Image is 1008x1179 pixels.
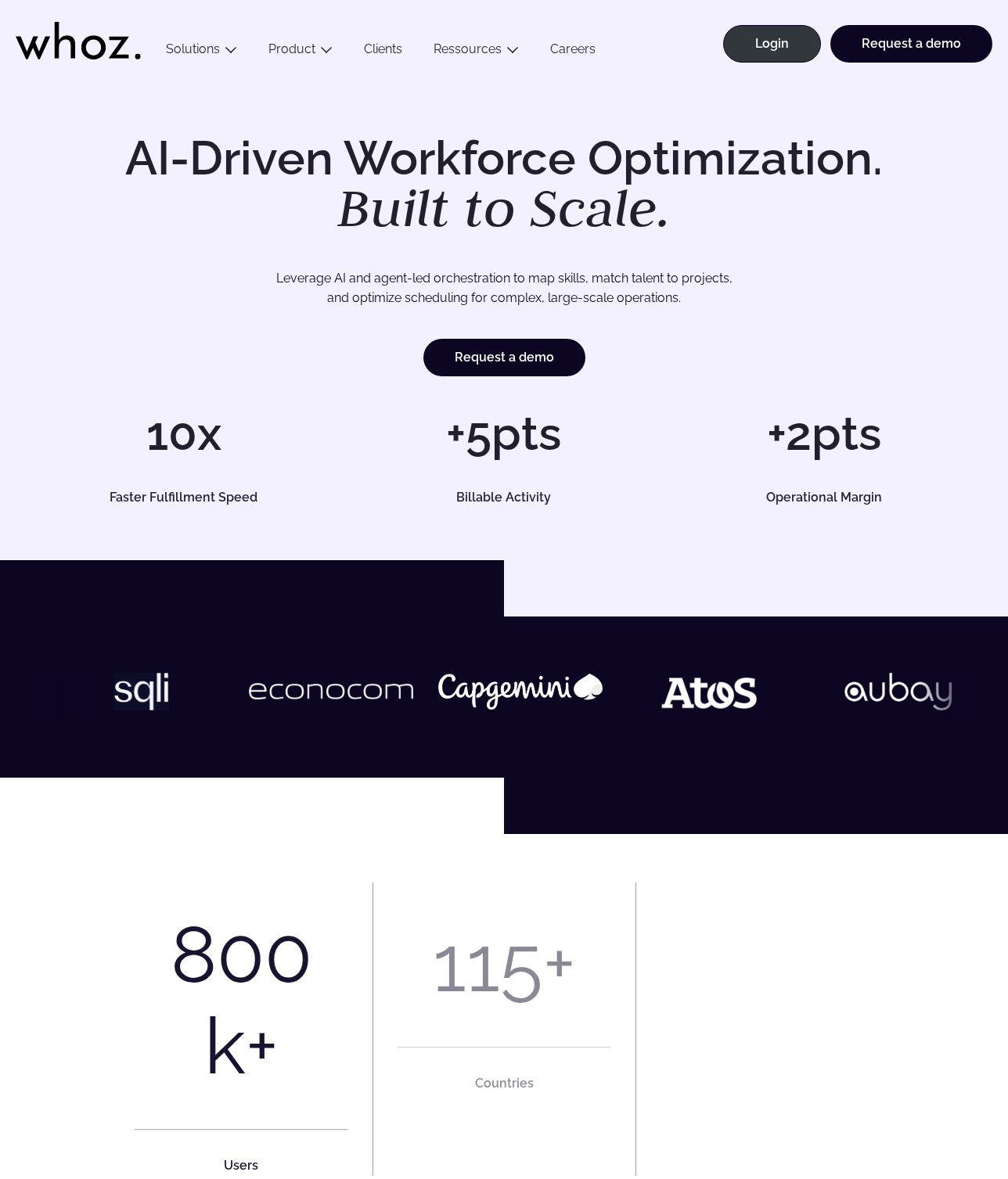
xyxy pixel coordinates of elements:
strong: Countries [475,1076,534,1091]
h5: Faster Fulfillment Speed [46,491,320,504]
h5: Billable Activity [367,491,641,504]
h1: AI-Driven Workforce Optimization. [103,135,905,235]
a: Request a demo [423,339,585,376]
div: k+ [204,1000,279,1091]
p: Leverage AI and agent-led orchestration to map skills, match talent to projects, and optimize sch... [78,268,929,308]
a: Login [723,25,821,63]
a: Careers [535,41,611,63]
div: 115 [433,918,543,1009]
strong: Users [224,1158,258,1173]
h5: Operational Margin [687,491,961,504]
a: Clients [348,41,418,63]
div: + [543,918,576,1009]
a: Request a demo [830,25,992,63]
div: 800 [171,908,312,1000]
button: Product [253,41,348,63]
h1: +2pts [672,410,977,457]
em: Built to Scale. [337,173,671,242]
button: Ressources [418,41,535,63]
a: Ressources [434,41,502,56]
button: Solutions [150,41,253,63]
a: Product [268,41,315,56]
h1: +5pts [351,410,656,457]
h1: 10x [31,410,336,457]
